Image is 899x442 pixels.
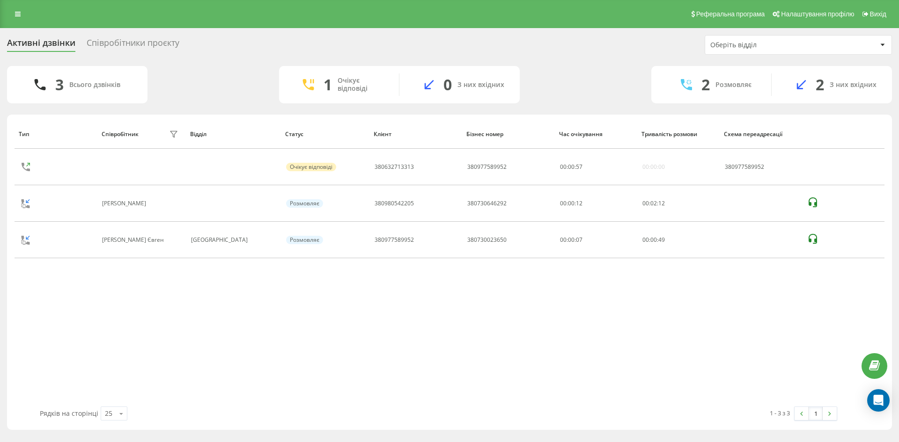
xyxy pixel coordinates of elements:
a: 1 [809,407,823,420]
div: Тип [19,131,92,138]
span: Налаштування профілю [781,10,854,18]
div: [PERSON_NAME] [102,200,148,207]
div: 1 [324,76,332,94]
div: Схема переадресації [724,131,797,138]
span: 49 [658,236,665,244]
div: 25 [105,409,112,418]
div: 2 [816,76,824,94]
span: Реферальна програма [696,10,765,18]
div: Час очікування [559,131,633,138]
div: Розмовляє [286,236,323,244]
div: Очікує відповіді [286,163,336,171]
div: Розмовляє [715,81,752,89]
span: Рядків на сторінці [40,409,98,418]
span: 02 [650,199,657,207]
div: 380977589952 [725,164,797,170]
span: 00 [650,236,657,244]
div: : : [560,164,582,170]
div: Оберіть відділ [710,41,822,49]
div: 0 [443,76,452,94]
div: [PERSON_NAME] Євген [102,237,166,243]
span: 00 [568,163,575,171]
div: 00:00:00 [642,164,665,170]
div: 00:00:07 [560,237,632,243]
div: Тривалість розмови [641,131,715,138]
div: 380980542205 [375,200,414,207]
div: Статус [285,131,365,138]
span: 57 [576,163,582,171]
div: 00:00:12 [560,200,632,207]
div: 2 [701,76,710,94]
div: 380977589952 [375,237,414,243]
div: Розмовляє [286,199,323,208]
div: : : [642,237,665,243]
div: 380730646292 [467,200,507,207]
div: Співробітник [102,131,139,138]
div: 380977589952 [467,164,507,170]
div: Open Intercom Messenger [867,389,890,412]
div: Бізнес номер [466,131,550,138]
div: : : [642,200,665,207]
span: 12 [658,199,665,207]
div: 380632713313 [375,164,414,170]
div: З них вхідних [457,81,504,89]
div: 1 - 3 з 3 [770,408,790,418]
span: 00 [560,163,567,171]
div: 380730023650 [467,237,507,243]
div: Всього дзвінків [69,81,120,89]
div: Клієнт [374,131,457,138]
div: Співробітники проєкту [87,38,179,52]
div: Активні дзвінки [7,38,75,52]
span: 00 [642,236,649,244]
div: Очікує відповіді [338,77,385,93]
div: Відділ [190,131,276,138]
div: [GEOGRAPHIC_DATA] [191,237,276,243]
div: 3 [55,76,64,94]
span: Вихід [870,10,886,18]
span: 00 [642,199,649,207]
div: З них вхідних [830,81,877,89]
